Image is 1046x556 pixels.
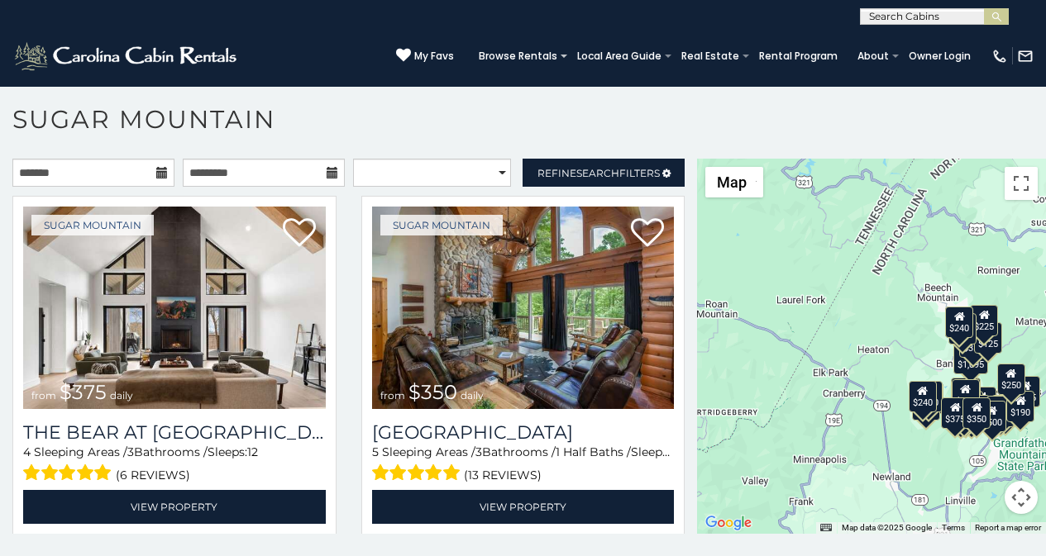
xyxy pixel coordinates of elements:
[461,389,484,402] span: daily
[31,215,154,235] a: Sugar Mountain
[523,159,685,187] a: RefineSearchFilters
[569,45,670,68] a: Local Area Guide
[372,207,675,409] img: Grouse Moor Lodge
[372,444,675,486] div: Sleeping Areas / Bathrooms / Sleeps:
[372,444,379,459] span: 5
[372,490,675,524] a: View Property
[556,444,631,459] span: 1 Half Baths /
[997,364,1025,395] div: $250
[970,305,998,336] div: $225
[631,216,664,251] a: Add to favorites
[414,49,454,64] span: My Favs
[23,444,326,486] div: Sleeping Areas / Bathrooms / Sleeps:
[1005,481,1038,514] button: Map camera controls
[23,421,326,444] a: The Bear At [GEOGRAPHIC_DATA]
[372,421,675,444] a: [GEOGRAPHIC_DATA]
[396,48,454,64] a: My Favs
[671,444,681,459] span: 12
[23,490,326,524] a: View Property
[701,512,756,534] a: Open this area in Google Maps (opens a new window)
[464,464,542,486] span: (13 reviews)
[475,444,482,459] span: 3
[60,380,107,404] span: $375
[576,167,619,179] span: Search
[408,380,457,404] span: $350
[31,389,56,402] span: from
[842,523,932,532] span: Map data ©2025 Google
[849,45,897,68] a: About
[942,397,970,429] div: $375
[945,307,973,338] div: $240
[701,512,756,534] img: Google
[673,45,747,68] a: Real Estate
[820,522,832,534] button: Keyboard shortcuts
[116,464,190,486] span: (6 reviews)
[951,378,979,409] div: $190
[900,45,979,68] a: Owner Login
[372,421,675,444] h3: Grouse Moor Lodge
[12,40,241,73] img: White-1-2.png
[283,216,316,251] a: Add to favorites
[962,397,991,429] div: $350
[942,523,965,532] a: Terms
[1017,48,1034,64] img: mail-regular-white.png
[978,401,1006,432] div: $500
[1012,376,1040,407] div: $155
[537,167,660,179] span: Refine Filters
[986,396,1015,427] div: $195
[380,389,405,402] span: from
[953,343,988,374] div: $1,095
[470,45,566,68] a: Browse Rentals
[380,215,503,235] a: Sugar Mountain
[991,48,1008,64] img: phone-regular-white.png
[23,421,326,444] h3: The Bear At Sugar Mountain
[127,444,134,459] span: 3
[1006,391,1034,422] div: $190
[968,387,996,418] div: $200
[705,167,763,197] button: Change map style
[1005,167,1038,200] button: Toggle fullscreen view
[247,444,258,459] span: 12
[23,444,31,459] span: 4
[909,381,937,412] div: $240
[974,322,1002,354] div: $125
[372,207,675,409] a: Grouse Moor Lodge from $350 daily
[751,45,846,68] a: Rental Program
[975,523,1041,532] a: Report a map error
[23,207,326,409] a: The Bear At Sugar Mountain from $375 daily
[952,379,980,411] div: $300
[717,173,747,191] span: Map
[110,389,133,402] span: daily
[23,207,326,409] img: The Bear At Sugar Mountain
